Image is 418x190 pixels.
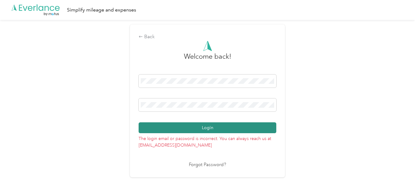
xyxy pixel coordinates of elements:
div: Back [139,33,276,41]
p: The login email or password is incorrect. You can always reach us at [EMAIL_ADDRESS][DOMAIN_NAME] [139,133,276,148]
button: Login [139,122,276,133]
h3: greeting [184,51,231,68]
a: Forgot Password? [189,161,226,169]
div: Simplify mileage and expenses [67,6,136,14]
